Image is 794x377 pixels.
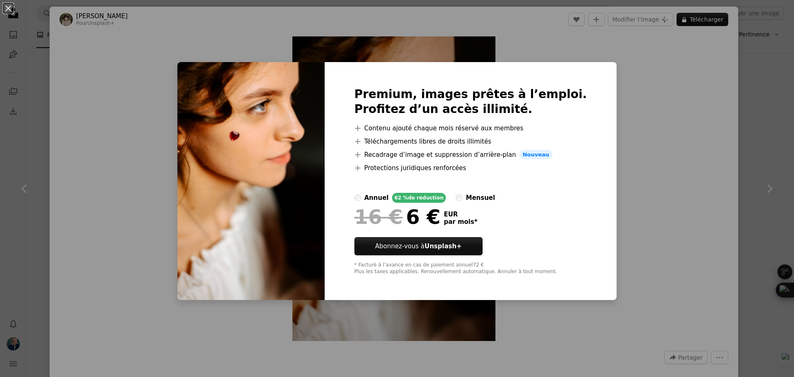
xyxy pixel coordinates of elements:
[392,193,446,203] div: 62 % de réduction
[354,163,587,173] li: Protections juridiques renforcées
[354,123,587,133] li: Contenu ajouté chaque mois réservé aux membres
[466,193,495,203] div: mensuel
[519,150,552,160] span: Nouveau
[177,62,325,300] img: premium_photo-1670916813838-cf2862793203
[354,87,587,117] h2: Premium, images prêtes à l’emploi. Profitez d’un accès illimité.
[354,262,587,275] div: * Facturé à l’avance en cas de paiement annuel 72 € Plus les taxes applicables. Renouvellement au...
[424,243,462,250] strong: Unsplash+
[354,137,587,146] li: Téléchargements libres de droits illimités
[444,211,477,218] span: EUR
[354,206,440,228] div: 6 €
[444,218,477,226] span: par mois *
[354,195,361,201] input: annuel62 %de réduction
[354,150,587,160] li: Recadrage d’image et suppression d’arrière-plan
[364,193,389,203] div: annuel
[354,237,483,255] a: Abonnez-vous àUnsplash+
[354,206,403,228] span: 16 €
[456,195,462,201] input: mensuel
